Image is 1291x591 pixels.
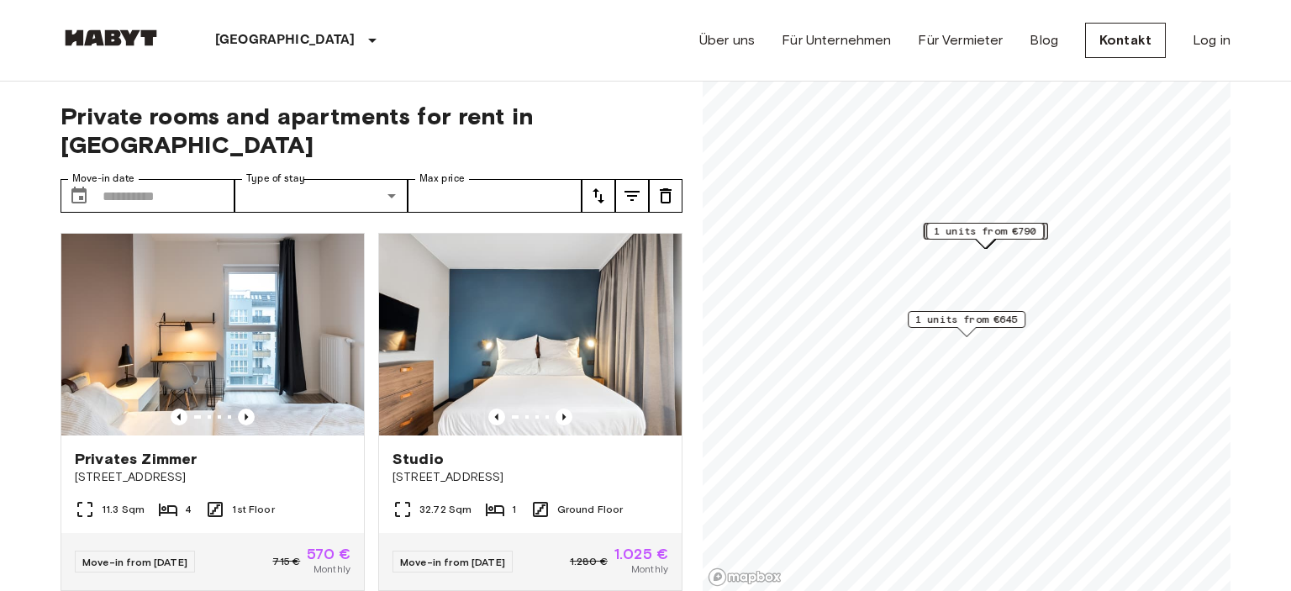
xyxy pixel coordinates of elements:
[614,546,668,562] span: 1.025 €
[934,224,1036,239] span: 1 units from €790
[582,179,615,213] button: tune
[1030,30,1058,50] a: Blog
[82,556,187,568] span: Move-in from [DATE]
[232,502,274,517] span: 1st Floor
[393,449,444,469] span: Studio
[908,311,1025,337] div: Map marker
[631,562,668,577] span: Monthly
[926,223,1044,249] div: Map marker
[185,502,192,517] span: 4
[314,562,350,577] span: Monthly
[61,102,682,159] span: Private rooms and apartments for rent in [GEOGRAPHIC_DATA]
[215,30,356,50] p: [GEOGRAPHIC_DATA]
[61,29,161,46] img: Habyt
[272,554,300,569] span: 715 €
[62,179,96,213] button: Choose date
[75,449,197,469] span: Privates Zimmer
[557,502,624,517] span: Ground Floor
[1085,23,1166,58] a: Kontakt
[61,233,365,591] a: Marketing picture of unit DE-01-12-003-01QPrevious imagePrevious imagePrivates Zimmer[STREET_ADDR...
[238,409,255,425] button: Previous image
[378,233,682,591] a: Marketing picture of unit DE-01-481-006-01Previous imagePrevious imageStudio[STREET_ADDRESS]32.72...
[925,223,1048,249] div: Map marker
[512,502,516,517] span: 1
[75,469,350,486] span: [STREET_ADDRESS]
[708,567,782,587] a: Mapbox logo
[72,171,134,186] label: Move-in date
[918,30,1003,50] a: Für Vermieter
[556,409,572,425] button: Previous image
[699,30,755,50] a: Über uns
[570,554,608,569] span: 1.280 €
[915,312,1018,327] span: 1 units from €645
[379,234,682,435] img: Marketing picture of unit DE-01-481-006-01
[171,409,187,425] button: Previous image
[1193,30,1230,50] a: Log in
[246,171,305,186] label: Type of stay
[400,556,505,568] span: Move-in from [DATE]
[782,30,891,50] a: Für Unternehmen
[419,502,472,517] span: 32.72 Sqm
[615,179,649,213] button: tune
[393,469,668,486] span: [STREET_ADDRESS]
[102,502,145,517] span: 11.3 Sqm
[649,179,682,213] button: tune
[488,409,505,425] button: Previous image
[307,546,350,562] span: 570 €
[419,171,465,186] label: Max price
[61,234,364,435] img: Marketing picture of unit DE-01-12-003-01Q
[924,223,1047,249] div: Map marker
